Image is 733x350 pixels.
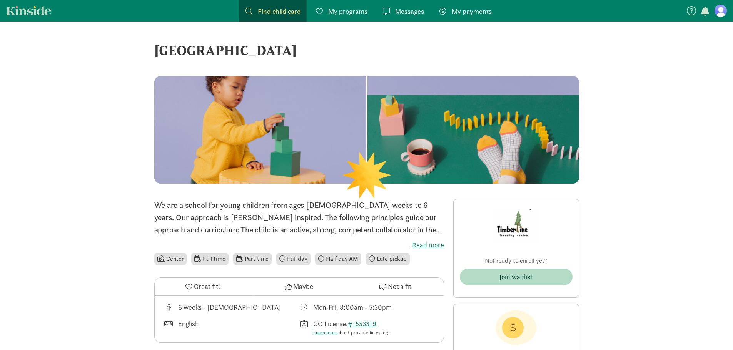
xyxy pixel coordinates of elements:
[164,302,299,312] div: Age range for children that this provider cares for
[154,241,444,250] label: Read more
[251,278,347,295] button: Maybe
[233,253,272,265] li: Part time
[313,302,392,312] div: Mon-Fri, 8:00am - 5:30pm
[460,269,573,285] button: Join waitlist
[460,256,573,265] p: Not ready to enroll yet?
[313,329,389,337] div: about provider licensing.
[395,6,424,17] span: Messages
[452,6,492,17] span: My payments
[347,278,443,295] button: Not a fit
[293,281,313,292] span: Maybe
[499,272,533,282] div: Join waitlist
[6,6,51,15] a: Kinside
[154,199,444,236] p: We are a school for young children from ages [DEMOGRAPHIC_DATA] weeks to 6 years. Our approach is...
[315,253,361,265] li: Half day AM
[299,318,434,337] div: License number
[328,6,367,17] span: My programs
[178,318,199,337] div: English
[313,329,337,336] a: Learn more
[313,318,389,337] div: CO License:
[493,206,539,247] img: Provider logo
[276,253,311,265] li: Full day
[154,40,579,61] div: [GEOGRAPHIC_DATA]
[366,253,410,265] li: Late pickup
[299,302,434,312] div: Class schedule
[388,281,411,292] span: Not a fit
[191,253,228,265] li: Full time
[348,319,376,328] a: #1553319
[154,253,187,265] li: Center
[178,302,281,312] div: 6 weeks - [DEMOGRAPHIC_DATA]
[194,281,220,292] span: Great fit!
[164,318,299,337] div: Languages spoken
[155,278,251,295] button: Great fit!
[258,6,301,17] span: Find child care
